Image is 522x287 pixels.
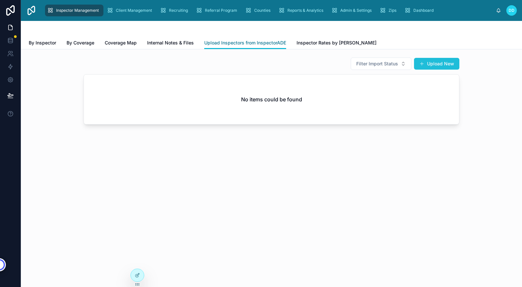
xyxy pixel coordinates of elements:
[42,3,496,18] div: scrollable content
[413,8,434,13] span: Dashboard
[29,40,56,46] span: By Inspector
[26,5,37,16] img: App logo
[329,5,376,16] a: Admin & Settings
[116,8,152,13] span: Client Management
[105,5,157,16] a: Client Management
[56,8,99,13] span: Inspector Management
[147,37,194,50] a: Internal Notes & Files
[389,8,396,13] span: Zips
[254,8,270,13] span: Counties
[297,37,376,50] a: Inspector Rates by [PERSON_NAME]
[29,37,56,50] a: By Inspector
[158,5,192,16] a: Recruiting
[205,8,237,13] span: Referral Program
[169,8,188,13] span: Recruiting
[105,40,137,46] span: Coverage Map
[194,5,242,16] a: Referral Program
[67,37,94,50] a: By Coverage
[67,40,94,46] span: By Coverage
[351,58,411,70] button: Select Button
[241,95,302,103] h2: No items could be found
[287,8,323,13] span: Reports & Analytics
[204,40,286,46] span: Upload Inspectors from InspectorADE
[297,40,376,46] span: Inspector Rates by [PERSON_NAME]
[402,5,438,16] a: Dashboard
[340,8,372,13] span: Admin & Settings
[105,37,137,50] a: Coverage Map
[147,40,194,46] span: Internal Notes & Files
[276,5,328,16] a: Reports & Analytics
[377,5,401,16] a: Zips
[414,58,459,70] button: Upload New
[45,5,103,16] a: Inspector Management
[356,60,398,67] span: Filter Import Status
[243,5,275,16] a: Counties
[509,8,514,13] span: DD
[204,37,286,49] a: Upload Inspectors from InspectorADE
